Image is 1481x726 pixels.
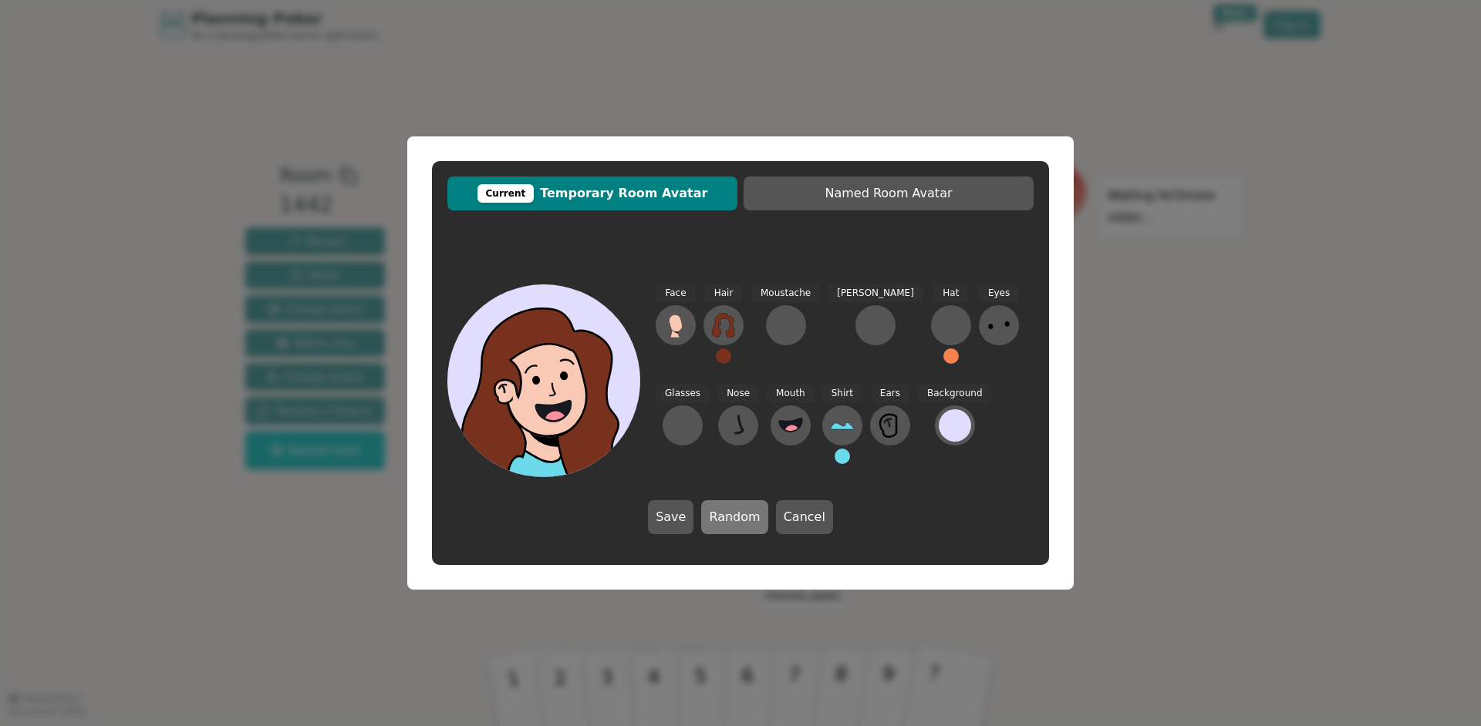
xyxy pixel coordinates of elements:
[918,385,992,402] span: Background
[979,284,1019,302] span: Eyes
[751,284,820,302] span: Moustache
[705,284,743,302] span: Hair
[871,385,909,402] span: Ears
[933,284,968,302] span: Hat
[701,500,767,534] button: Random
[717,385,759,402] span: Nose
[744,176,1034,210] button: Named Room Avatar
[656,385,710,402] span: Glasses
[656,284,695,302] span: Face
[455,184,730,203] span: Temporary Room Avatar
[822,385,862,402] span: Shirt
[767,385,815,402] span: Mouth
[447,176,737,210] button: CurrentTemporary Room Avatar
[828,284,923,302] span: [PERSON_NAME]
[776,500,833,534] button: Cancel
[751,184,1026,203] span: Named Room Avatar
[648,500,693,534] button: Save
[477,184,535,203] div: Current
